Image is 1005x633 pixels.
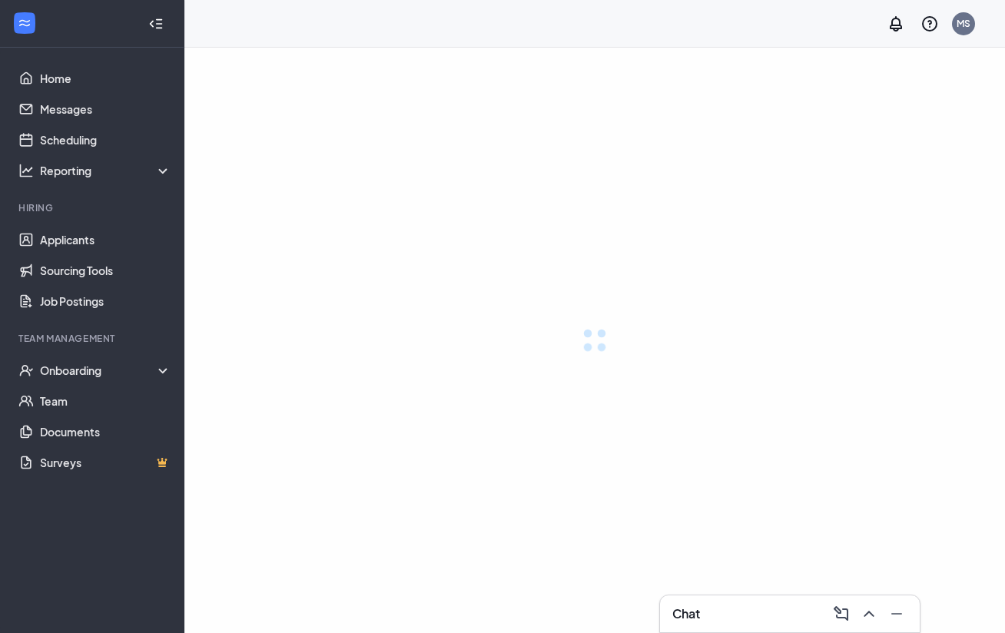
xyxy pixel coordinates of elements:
[40,224,171,255] a: Applicants
[40,416,171,447] a: Documents
[672,605,700,622] h3: Chat
[855,602,880,626] button: ChevronUp
[883,602,907,626] button: Minimize
[18,163,34,178] svg: Analysis
[957,17,970,30] div: MS
[18,363,34,378] svg: UserCheck
[40,163,172,178] div: Reporting
[40,255,171,286] a: Sourcing Tools
[920,15,939,33] svg: QuestionInfo
[148,16,164,31] svg: Collapse
[40,286,171,316] a: Job Postings
[860,605,878,623] svg: ChevronUp
[40,124,171,155] a: Scheduling
[40,386,171,416] a: Team
[18,201,168,214] div: Hiring
[40,63,171,94] a: Home
[828,602,852,626] button: ComposeMessage
[887,15,905,33] svg: Notifications
[40,363,172,378] div: Onboarding
[17,15,32,31] svg: WorkstreamLogo
[40,447,171,478] a: SurveysCrown
[832,605,851,623] svg: ComposeMessage
[887,605,906,623] svg: Minimize
[40,94,171,124] a: Messages
[18,332,168,345] div: Team Management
